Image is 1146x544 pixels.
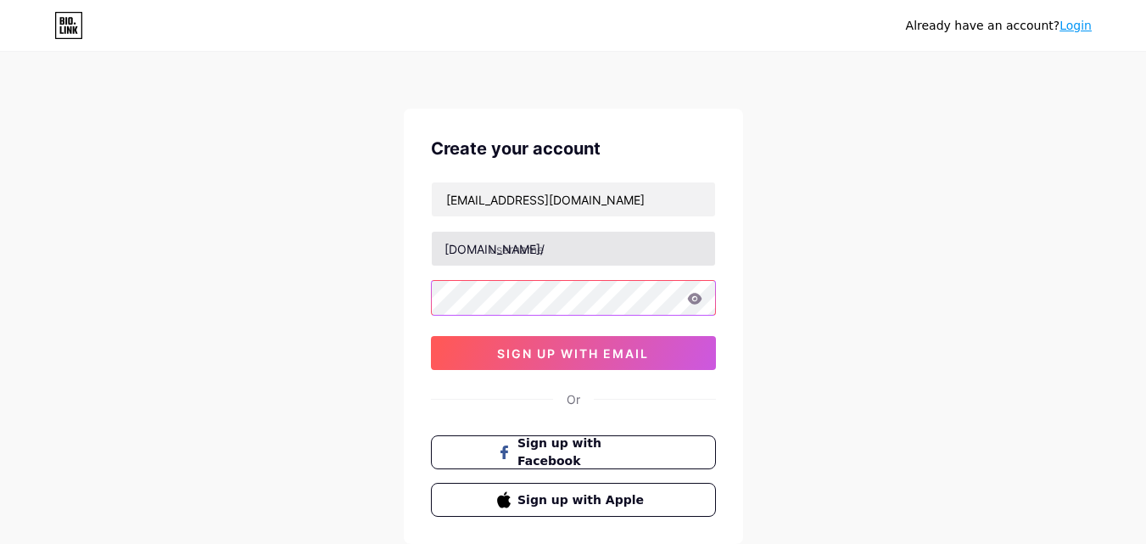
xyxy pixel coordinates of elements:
input: username [432,232,715,266]
div: Already have an account? [906,17,1092,35]
span: Sign up with Facebook [517,435,649,470]
span: sign up with email [497,346,649,361]
div: Create your account [431,136,716,161]
button: sign up with email [431,336,716,370]
input: Email [432,182,715,216]
span: Sign up with Apple [517,491,649,509]
button: Sign up with Facebook [431,435,716,469]
div: [DOMAIN_NAME]/ [444,240,545,258]
a: Login [1059,19,1092,32]
div: Or [567,390,580,408]
button: Sign up with Apple [431,483,716,517]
